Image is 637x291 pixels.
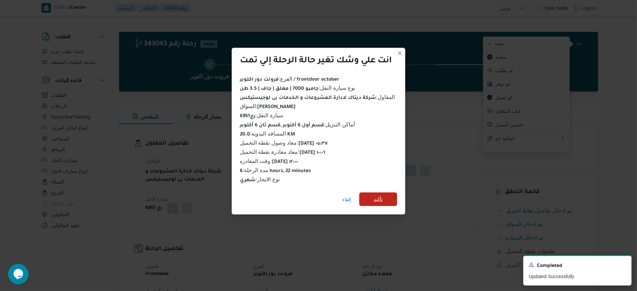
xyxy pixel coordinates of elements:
span: نوع سيارة النقل : [240,85,355,91]
span: نوع الايجار : [240,176,280,182]
span: سيارة النقل : [240,112,283,118]
b: فرونت دور اكتوبر / frontdoor october [240,77,339,83]
div: انت علي وشك تغير حالة الرحلة إلي تمت [240,56,392,67]
b: [DATE] ٠٥:٣٧ [298,141,328,147]
button: إلغاء [340,193,354,206]
b: قسم أول 6 أكتوبر ,قسم ثان 6 أكتوبر [240,123,324,128]
span: السواق : [240,103,296,109]
b: شركة ديتاك لادارة المشروعات و الخدمات بى لوجيستيكس [240,96,376,101]
span: أماكن التنزيل : [240,122,355,127]
button: Closes this modal window [396,49,404,57]
span: معاد وصول نقطة التحميل : [240,140,328,146]
span: إلغاء [342,195,351,204]
span: مدة الرحلة : [240,167,311,173]
span: الفرع : [240,76,339,82]
iframe: chat widget [7,264,28,284]
span: المسافه اليدويه : [240,131,295,137]
b: 6 hours, 22 minutes [240,169,311,174]
span: تأكيد [374,195,383,203]
span: Completed [537,262,562,270]
p: Updated Successfully [529,273,626,280]
span: المقاول : [240,94,395,100]
div: Notification [529,262,626,270]
b: رج6951 [240,114,255,119]
span: وقت المغادره : [240,158,298,164]
b: [DATE] ١٠:٠٦ [299,150,325,156]
b: [DATE] ١٢:٠٠ [272,160,298,165]
span: معاد مغادرة نقطة التحميل : [240,149,325,155]
b: 20.0 KM [240,132,295,138]
b: شهري [240,178,256,183]
b: جامبو 7000 | مغلق | جاف | 3.5 طن [240,86,319,92]
button: تأكيد [359,192,397,206]
b: [PERSON_NAME] [257,105,296,110]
